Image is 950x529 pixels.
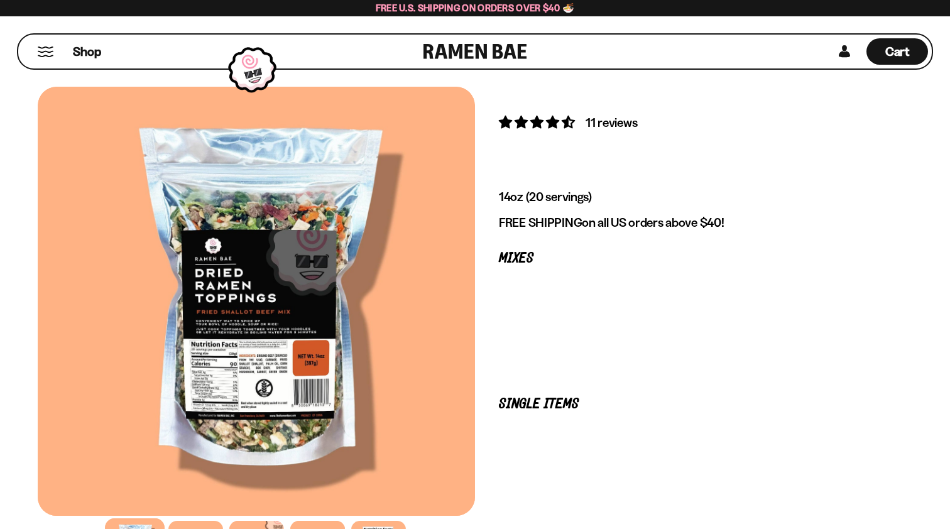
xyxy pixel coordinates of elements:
[499,114,577,130] span: 4.64 stars
[37,46,54,57] button: Mobile Menu Trigger
[376,2,575,14] span: Free U.S. Shipping on Orders over $40 🍜
[499,253,888,264] p: Mixes
[586,115,637,130] span: 11 reviews
[885,44,910,59] span: Cart
[499,215,888,231] p: on all US orders above $40!
[499,398,888,410] p: Single Items
[73,43,101,60] span: Shop
[866,35,928,68] div: Cart
[73,38,101,65] a: Shop
[499,215,582,230] strong: FREE SHIPPING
